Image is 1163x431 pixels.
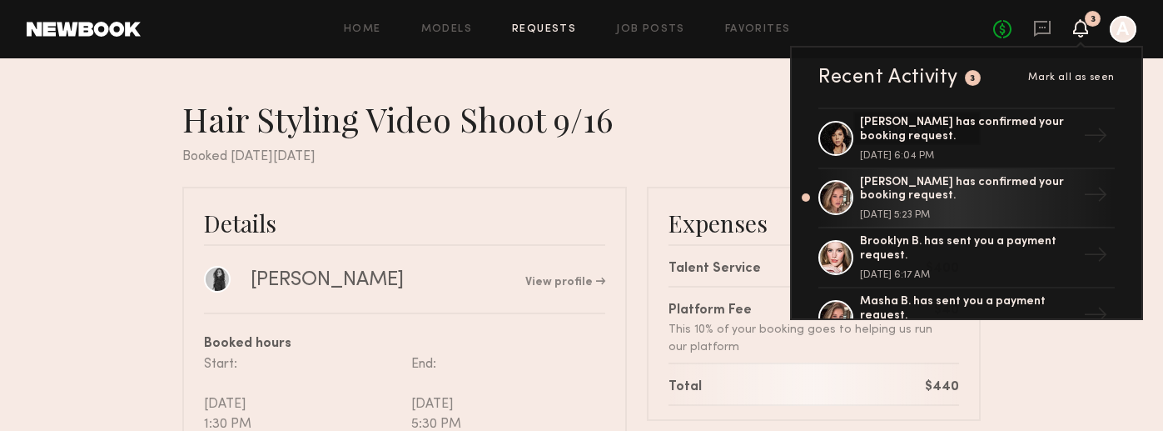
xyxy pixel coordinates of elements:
div: Expenses [668,208,959,238]
div: 3 [970,74,976,83]
div: Platform Fee [668,301,934,321]
div: This 10% of your booking goes to helping us run our platform [668,321,934,356]
div: Brooklyn B. has sent you a payment request. [860,235,1076,263]
a: A [1110,16,1136,43]
div: Booked hours [204,334,605,354]
div: Masha B. has sent you a payment request. [860,295,1076,323]
div: [PERSON_NAME] has confirmed your booking request. [860,176,1076,204]
div: → [1076,296,1115,339]
div: [DATE] 6:17 AM [860,270,1076,280]
div: $440 [925,378,959,398]
div: Recent Activity [818,68,958,88]
a: Models [421,24,472,35]
div: [PERSON_NAME] [251,268,404,293]
div: Hair Styling Video Shoot 9/16 [182,98,627,140]
a: Home [344,24,381,35]
div: 3 [1091,15,1096,24]
div: Total [668,378,702,398]
a: Job Posts [616,24,685,35]
div: Booked [DATE][DATE] [182,147,981,167]
a: Favorites [725,24,791,35]
a: Requests [512,24,576,35]
div: → [1076,236,1115,279]
span: Mark all as seen [1028,73,1115,83]
a: View profile [525,277,605,288]
div: Talent Service [668,259,761,279]
a: Brooklyn B. has sent you a payment request.[DATE] 6:17 AM→ [818,228,1115,288]
div: Details [204,208,605,238]
div: [DATE] 6:04 PM [860,151,1076,161]
div: [PERSON_NAME] has confirmed your booking request. [860,116,1076,144]
a: Masha B. has sent you a payment request.→ [818,288,1115,348]
div: → [1076,117,1115,160]
a: [PERSON_NAME] has confirmed your booking request.[DATE] 5:23 PM→ [818,169,1115,229]
div: [DATE] 5:23 PM [860,210,1076,220]
div: → [1076,176,1115,219]
a: [PERSON_NAME] has confirmed your booking request.[DATE] 6:04 PM→ [818,108,1115,169]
